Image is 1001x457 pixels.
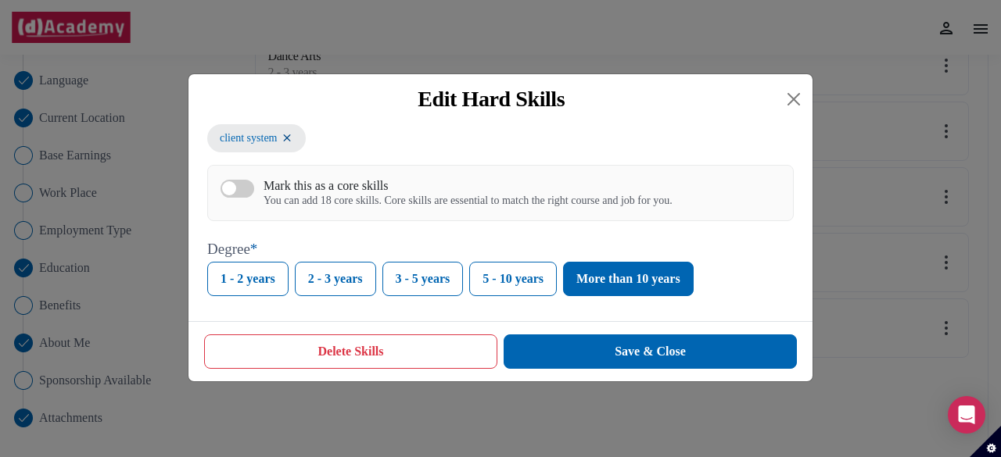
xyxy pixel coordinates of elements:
[948,396,985,434] div: Open Intercom Messenger
[382,262,464,296] button: 3 - 5 years
[264,195,673,208] div: You can add 18 core skills. Core skills are essential to match the right course and job for you.
[221,180,254,198] button: Mark this as a core skillsYou can add 18 core skills. Core skills are essential to match the righ...
[469,262,557,296] button: 5 - 10 years
[281,131,293,145] img: x
[204,334,497,369] button: Delete Skills
[207,124,306,152] button: client system
[970,426,1001,457] button: Set cookie preferences
[201,87,781,112] div: Edit Hard Skills
[563,262,694,296] button: More than 10 years
[207,262,289,296] button: 1 - 2 years
[207,240,794,259] p: Degree
[264,178,673,193] div: Mark this as a core skills
[295,262,376,296] button: 2 - 3 years
[504,334,797,369] button: Save & Close
[220,130,278,146] span: client system
[781,87,806,112] button: Close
